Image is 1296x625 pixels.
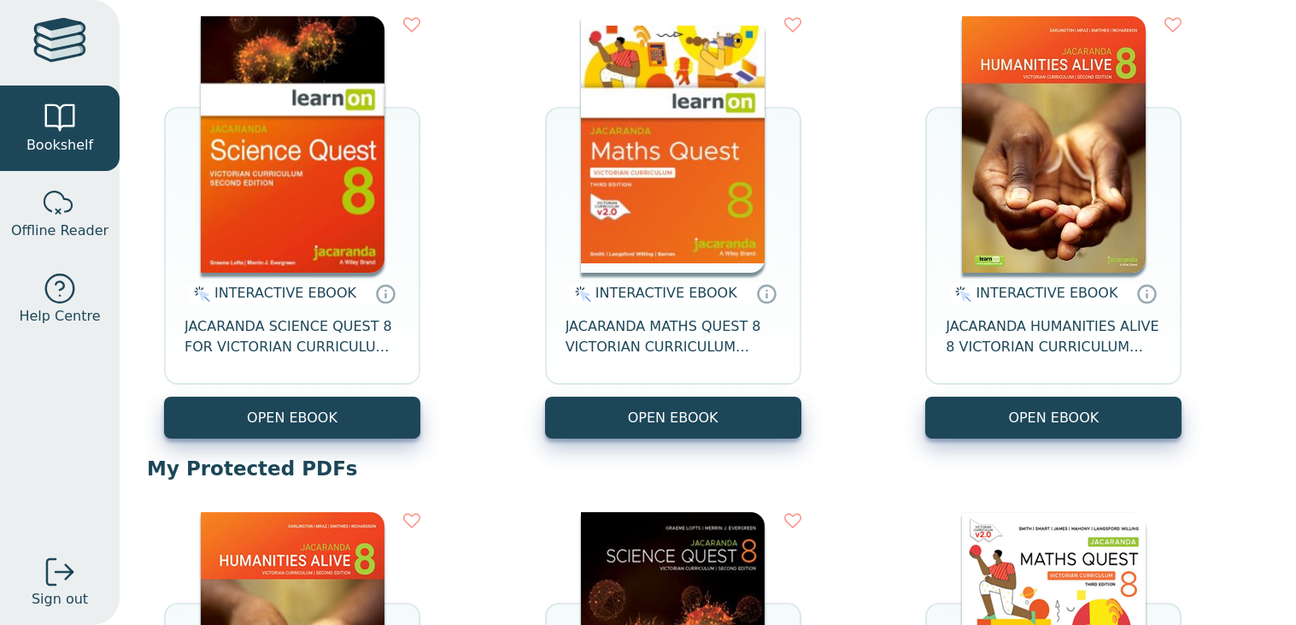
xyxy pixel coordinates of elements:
[756,283,777,304] a: Interactive eBooks are accessed online via the publisher’s portal. They contain interactive resou...
[214,285,356,301] span: INTERACTIVE EBOOK
[201,16,384,273] img: fffb2005-5288-ea11-a992-0272d098c78b.png
[32,589,88,610] span: Sign out
[962,16,1146,273] img: bee2d5d4-7b91-e911-a97e-0272d098c78b.jpg
[26,135,93,156] span: Bookshelf
[595,285,737,301] span: INTERACTIVE EBOOK
[925,397,1182,439] button: OPEN EBOOK
[570,284,591,304] img: interactive.svg
[11,221,108,241] span: Offline Reader
[375,283,396,304] a: Interactive eBooks are accessed online via the publisher’s portal. They contain interactive resou...
[566,316,781,357] span: JACARANDA MATHS QUEST 8 VICTORIAN CURRICULUM LEARNON EBOOK 3E
[545,397,801,439] button: OPEN EBOOK
[185,316,400,357] span: JACARANDA SCIENCE QUEST 8 FOR VICTORIAN CURRICULUM LEARNON 2E EBOOK
[19,306,100,327] span: Help Centre
[147,456,1269,481] p: My Protected PDFs
[581,16,765,273] img: c004558a-e884-43ec-b87a-da9408141e80.jpg
[976,285,1117,301] span: INTERACTIVE EBOOK
[946,316,1161,357] span: JACARANDA HUMANITIES ALIVE 8 VICTORIAN CURRICULUM LEARNON EBOOK 2E
[164,397,420,439] button: OPEN EBOOK
[950,284,971,304] img: interactive.svg
[189,284,210,304] img: interactive.svg
[1136,283,1157,304] a: Interactive eBooks are accessed online via the publisher’s portal. They contain interactive resou...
